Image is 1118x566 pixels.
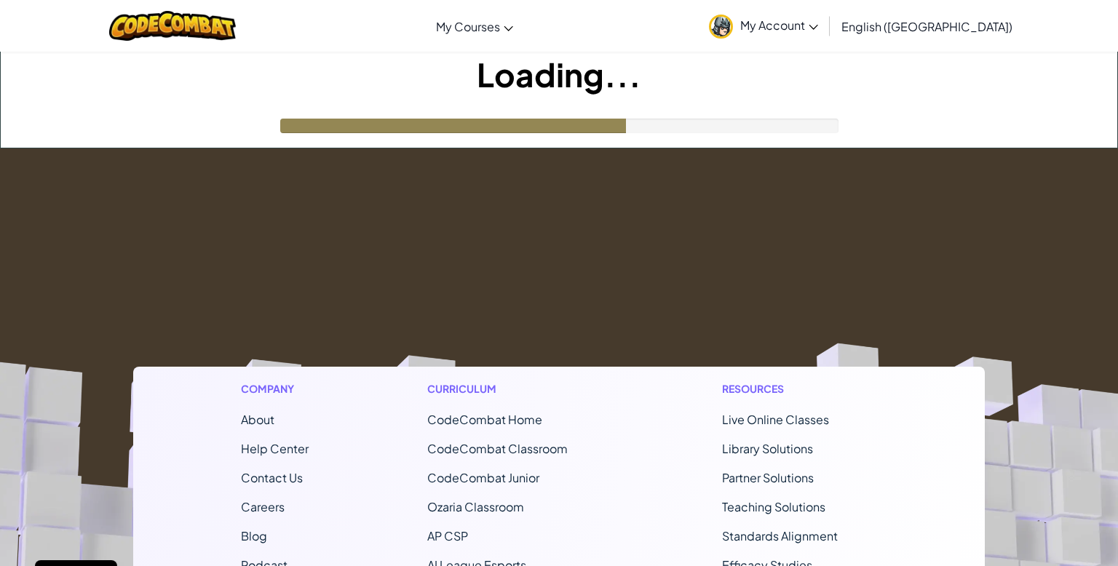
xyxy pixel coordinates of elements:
[1,52,1117,97] h1: Loading...
[427,528,468,543] a: AP CSP
[241,412,274,427] a: About
[427,381,603,396] h1: Curriculum
[709,15,733,39] img: avatar
[722,412,829,427] a: Live Online Classes
[109,11,237,41] img: CodeCombat logo
[241,528,267,543] a: Blog
[722,499,825,514] a: Teaching Solutions
[241,441,309,456] a: Help Center
[834,7,1020,46] a: English ([GEOGRAPHIC_DATA])
[722,441,813,456] a: Library Solutions
[241,470,303,485] span: Contact Us
[702,3,825,49] a: My Account
[841,19,1012,34] span: English ([GEOGRAPHIC_DATA])
[722,470,814,485] a: Partner Solutions
[427,412,542,427] span: CodeCombat Home
[740,17,818,33] span: My Account
[722,381,877,396] h1: Resources
[427,499,524,514] a: Ozaria Classroom
[427,470,539,485] a: CodeCombat Junior
[722,528,838,543] a: Standards Alignment
[427,441,568,456] a: CodeCombat Classroom
[241,499,285,514] a: Careers
[429,7,520,46] a: My Courses
[436,19,500,34] span: My Courses
[241,381,309,396] h1: Company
